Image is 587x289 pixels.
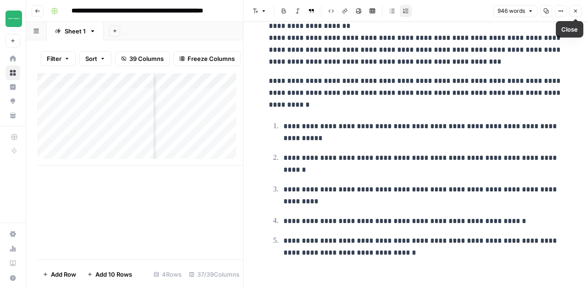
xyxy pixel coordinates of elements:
[6,241,20,256] a: Usage
[6,7,20,30] button: Workspace: Team Empathy
[6,94,20,109] a: Opportunities
[6,65,20,80] a: Browse
[47,22,104,40] a: Sheet 1
[129,54,164,63] span: 39 Columns
[51,270,76,279] span: Add Row
[41,51,76,66] button: Filter
[6,256,20,271] a: Learning Hub
[82,267,138,282] button: Add 10 Rows
[188,54,235,63] span: Freeze Columns
[150,267,185,282] div: 4 Rows
[185,267,243,282] div: 37/39 Columns
[85,54,97,63] span: Sort
[493,5,537,17] button: 946 words
[6,227,20,241] a: Settings
[47,54,61,63] span: Filter
[6,108,20,123] a: Your Data
[6,80,20,94] a: Insights
[498,7,525,15] span: 946 words
[6,271,20,285] button: Help + Support
[115,51,170,66] button: 39 Columns
[173,51,241,66] button: Freeze Columns
[95,270,132,279] span: Add 10 Rows
[65,27,86,36] div: Sheet 1
[6,11,22,27] img: Team Empathy Logo
[37,267,82,282] button: Add Row
[6,51,20,66] a: Home
[79,51,111,66] button: Sort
